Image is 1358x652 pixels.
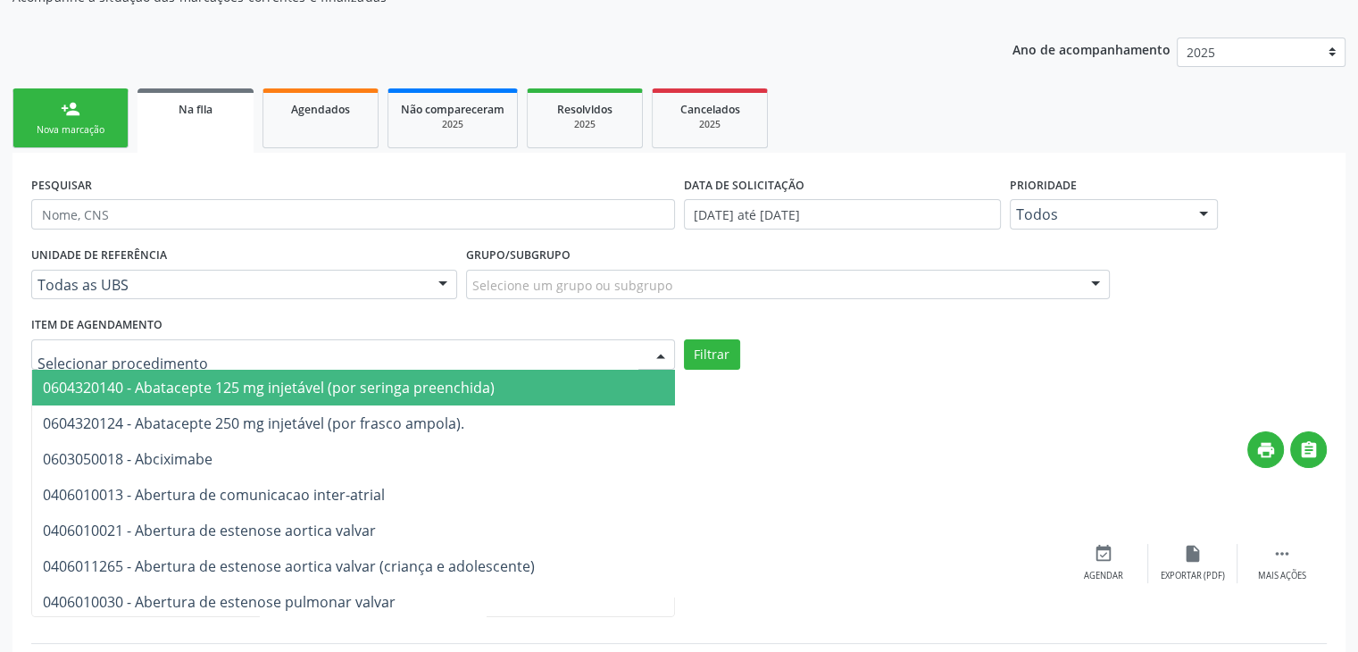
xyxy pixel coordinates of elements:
[31,242,167,270] label: UNIDADE DE REFERÊNCIA
[1012,38,1171,60] p: Ano de acompanhamento
[684,199,1001,230] input: Selecione um intervalo
[1016,205,1182,223] span: Todos
[1256,440,1276,460] i: print
[43,592,396,612] span: 0406010030 - Abertura de estenose pulmonar valvar
[61,99,80,119] div: person_add
[1161,570,1225,582] div: Exportar (PDF)
[31,312,162,339] label: Item de agendamento
[43,556,535,576] span: 0406011265 - Abertura de estenose aortica valvar (criança e adolescente)
[1094,544,1113,564] i: event_available
[557,102,612,117] span: Resolvidos
[1258,570,1306,582] div: Mais ações
[665,118,754,131] div: 2025
[401,118,504,131] div: 2025
[1010,171,1077,199] label: Prioridade
[540,118,629,131] div: 2025
[401,102,504,117] span: Não compareceram
[31,199,675,230] input: Nome, CNS
[43,521,376,540] span: 0406010021 - Abertura de estenose aortica valvar
[37,276,421,294] span: Todas as UBS
[43,485,385,505] span: 0406010013 - Abertura de comunicacao inter-atrial
[472,276,672,295] span: Selecione um grupo ou subgrupo
[466,242,571,270] label: Grupo/Subgrupo
[43,449,212,469] span: 0603050018 - Abciximabe
[1299,440,1319,460] i: 
[1183,544,1203,564] i: insert_drive_file
[43,378,495,397] span: 0604320140 - Abatacepte 125 mg injetável (por seringa preenchida)
[1290,431,1327,468] button: 
[684,339,740,370] button: Filtrar
[31,171,92,199] label: PESQUISAR
[684,171,804,199] label: DATA DE SOLICITAÇÃO
[43,414,464,433] span: 0604320124 - Abatacepte 250 mg injetável (por frasco ampola).
[1247,431,1284,468] button: print
[179,102,212,117] span: Na fila
[37,346,638,381] input: Selecionar procedimento
[1084,570,1123,582] div: Agendar
[1272,544,1292,564] i: 
[291,102,350,117] span: Agendados
[26,123,115,137] div: Nova marcação
[680,102,740,117] span: Cancelados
